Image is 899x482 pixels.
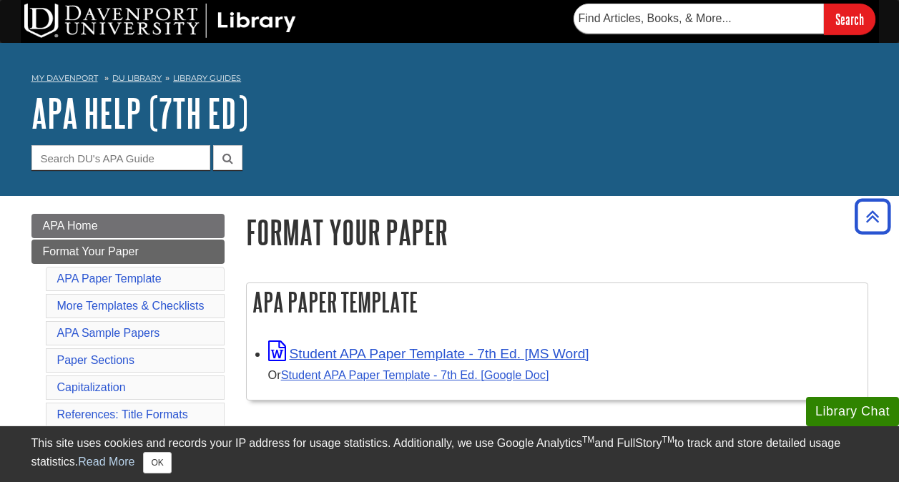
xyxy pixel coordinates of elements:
a: Link opens in new window [268,346,589,361]
a: References: Title Formats [57,408,188,420]
a: APA Sample Papers [57,327,160,339]
a: Capitalization [57,381,126,393]
button: Library Chat [806,397,899,426]
a: DU Library [112,73,162,83]
a: APA Home [31,214,225,238]
input: Search DU's APA Guide [31,145,210,170]
a: More Templates & Checklists [57,300,205,312]
form: Searches DU Library's articles, books, and more [574,4,875,34]
a: Library Guides [173,73,241,83]
input: Search [824,4,875,34]
a: Student APA Paper Template - 7th Ed. [Google Doc] [281,368,549,381]
a: Format Your Paper [31,240,225,264]
h2: APA Paper Template [247,283,868,321]
div: This site uses cookies and records your IP address for usage statistics. Additionally, we use Goo... [31,435,868,473]
span: APA Home [43,220,98,232]
h1: Format Your Paper [246,214,868,250]
a: APA Paper Template [57,272,162,285]
nav: breadcrumb [31,69,868,92]
button: Close [143,452,171,473]
input: Find Articles, Books, & More... [574,4,824,34]
a: Back to Top [850,207,895,226]
img: DU Library [24,4,296,38]
a: Read More [78,456,134,468]
sup: TM [662,435,674,445]
a: My Davenport [31,72,98,84]
small: Or [268,368,549,381]
span: Format Your Paper [43,245,139,257]
a: Paper Sections [57,354,135,366]
sup: TM [582,435,594,445]
a: APA Help (7th Ed) [31,91,248,135]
